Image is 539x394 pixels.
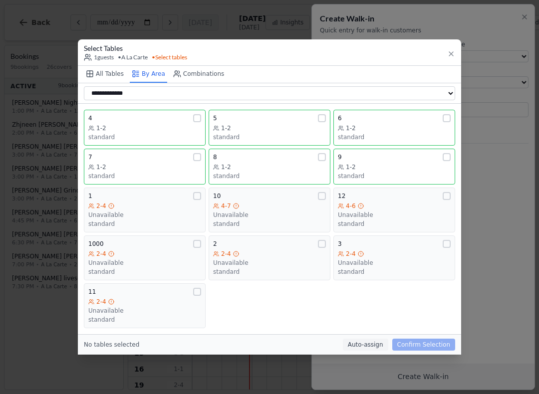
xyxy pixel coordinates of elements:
div: standard [88,268,201,276]
span: 1 [88,192,92,200]
div: standard [213,133,326,141]
button: All Tables [84,66,126,83]
span: 1-2 [96,124,106,132]
div: standard [338,268,451,276]
span: 2 [213,240,217,248]
button: By Area [130,66,167,83]
div: Unavailable [88,259,201,267]
div: standard [213,220,326,228]
span: 2-4 [96,202,106,210]
div: Unavailable [213,211,326,219]
span: 4-7 [221,202,231,210]
span: • A La Carte [118,53,148,61]
div: Unavailable [338,211,451,219]
span: 10 [213,192,221,200]
span: 8 [213,153,217,161]
span: 2-4 [96,250,106,258]
span: 9 [338,153,342,161]
h3: Select Tables [84,43,187,53]
span: 1-2 [346,124,356,132]
span: 1000 [88,240,104,248]
button: 51-2standard [209,110,330,146]
span: 11 [88,288,96,296]
button: 91-2standard [333,149,455,185]
button: 81-2standard [209,149,330,185]
button: 124-6Unavailablestandard [333,188,455,232]
div: standard [213,172,326,180]
div: standard [88,316,201,324]
button: 12-4Unavailablestandard [84,188,206,232]
div: Unavailable [88,307,201,315]
span: 3 [338,240,342,248]
span: 4-6 [346,202,356,210]
span: 12 [338,192,345,200]
span: 6 [338,114,342,122]
div: Unavailable [213,259,326,267]
button: Combinations [171,66,227,83]
span: 5 [213,114,217,122]
button: 41-2standard [84,110,206,146]
button: 22-4Unavailablestandard [209,235,330,280]
span: 1-2 [96,163,106,171]
div: standard [88,172,201,180]
div: standard [338,133,451,141]
button: 112-4Unavailablestandard [84,283,206,328]
div: standard [88,220,201,228]
span: 4 [88,114,92,122]
div: Unavailable [338,259,451,267]
span: • Select tables [152,53,187,61]
span: 1-2 [346,163,356,171]
button: 104-7Unavailablestandard [209,188,330,232]
button: Confirm Selection [392,339,455,351]
span: 2-4 [221,250,231,258]
button: 71-2standard [84,149,206,185]
div: No tables selected [84,341,139,349]
span: 2-4 [96,298,106,306]
div: standard [338,172,451,180]
button: Auto-assign [343,339,388,351]
div: standard [338,220,451,228]
button: 61-2standard [333,110,455,146]
span: 2-4 [346,250,356,258]
div: Unavailable [88,211,201,219]
span: 1-2 [221,163,231,171]
div: standard [213,268,326,276]
button: 10002-4Unavailablestandard [84,235,206,280]
div: standard [88,133,201,141]
span: 1 guests [84,53,114,61]
span: 1-2 [221,124,231,132]
button: 32-4Unavailablestandard [333,235,455,280]
span: 7 [88,153,92,161]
